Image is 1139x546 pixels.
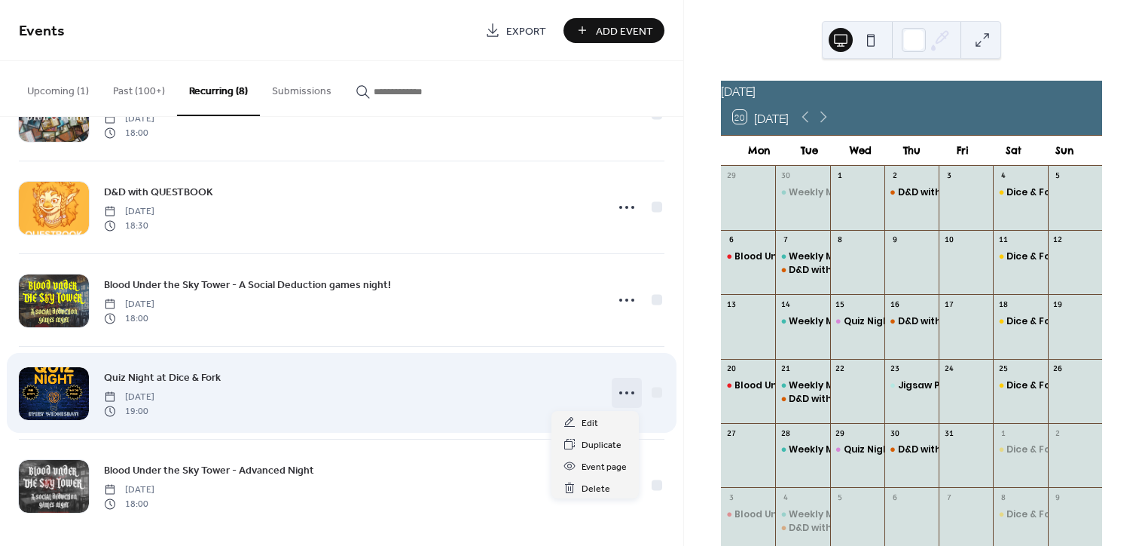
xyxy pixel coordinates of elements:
div: 13 [725,299,737,310]
div: D&D with QUESTBOOK [884,186,939,199]
div: 17 [943,299,954,310]
div: 2 [889,170,900,182]
div: D&D with QUESTBOOK [898,315,1001,328]
span: Duplicate [582,437,621,453]
div: Dice & Fork Saturday Games! [993,315,1047,328]
div: Dice & Fork [DATE] Games! [1006,379,1134,392]
div: Dice & Fork [DATE] Games! [1006,250,1134,263]
div: Weekly MTG Commander Night [775,315,829,328]
div: Weekly MTG Commander Night [775,379,829,392]
div: 25 [997,363,1009,375]
div: 7 [943,492,954,503]
div: D&D with QUESTBOOK [789,393,892,406]
div: 31 [943,428,954,439]
div: 24 [943,363,954,375]
span: [DATE] [104,298,154,311]
span: 19:00 [104,404,154,418]
div: 5 [1052,170,1064,182]
div: 21 [780,363,791,375]
div: 2 [1052,428,1064,439]
div: Weekly MTG Commander Night [789,250,942,263]
span: 18:00 [104,497,154,511]
div: 1 [997,428,1009,439]
div: 6 [725,235,737,246]
div: Thu [886,136,937,166]
div: D&D with QUESTBOOK [775,264,829,277]
div: 1 [835,170,846,182]
div: D&D with QUESTBOOK [884,443,939,456]
div: [DATE] [721,81,1102,99]
span: Delete [582,481,610,497]
div: 3 [725,492,737,503]
div: 8 [997,492,1009,503]
div: Sat [988,136,1040,166]
div: Mon [733,136,784,166]
div: Fri [937,136,988,166]
div: 29 [835,428,846,439]
div: 22 [835,363,846,375]
div: Blood Under the Sky Tower - A Social Deduction games night! [734,379,1032,392]
button: Add Event [563,18,664,43]
button: Recurring (8) [177,61,260,116]
span: Export [506,23,546,39]
span: Blood Under the Sky Tower - A Social Deduction games night! [104,278,391,293]
div: Weekly MTG Commander Night [789,508,942,521]
div: 4 [997,170,1009,182]
div: Dice & Fork Saturday Games! [993,443,1047,456]
div: 28 [780,428,791,439]
div: Quiz Night: Halloween Special! [830,443,884,456]
div: 6 [889,492,900,503]
div: 29 [725,170,737,182]
span: 18:00 [104,311,154,325]
div: 12 [1052,235,1064,246]
div: Dice & Fork [DATE] Games! [1006,443,1134,456]
a: Quiz Night at Dice & Fork [104,369,221,386]
div: 16 [889,299,900,310]
div: 23 [889,363,900,375]
div: Sun [1039,136,1090,166]
span: 18:00 [104,126,154,140]
div: 7 [780,235,791,246]
div: Weekly MTG Commander Night [775,186,829,199]
div: D&D with QUESTBOOK [884,315,939,328]
div: 9 [889,235,900,246]
div: 18 [997,299,1009,310]
div: 8 [835,235,846,246]
div: D&D with QUESTBOOK [789,264,892,277]
div: 26 [1052,363,1064,375]
button: Past (100+) [101,61,177,115]
span: D&D with QUESTBOOK [104,185,213,201]
div: Dice & Fork [DATE] Games! [1006,508,1134,521]
span: Add Event [596,23,653,39]
span: Events [19,17,65,46]
div: 27 [725,428,737,439]
div: Dice & Fork [DATE] Games! [1006,315,1134,328]
div: Weekly MTG Commander Night [789,443,942,456]
div: Blood Under the Sky Tower - Advanced Night [721,250,775,263]
div: Wed [835,136,887,166]
button: Submissions [260,61,344,115]
div: 15 [835,299,846,310]
div: Jigsaw Puzzle Tournament [884,379,939,392]
span: 18:30 [104,219,154,232]
span: [DATE] [104,205,154,219]
div: 14 [780,299,791,310]
div: Dice & Fork Saturday Games! [993,250,1047,263]
div: Weekly MTG Commander Night [775,250,829,263]
div: 5 [835,492,846,503]
div: D&D with QUESTBOOK [775,393,829,406]
div: Weekly MTG Commander Night [789,379,942,392]
span: Quiz Night at Dice & Fork [104,370,221,386]
span: [DATE] [104,112,154,126]
div: Weekly MTG Commander Night [789,186,942,199]
a: Blood Under the Sky Tower - Advanced Night [104,462,314,479]
div: D&D with QUESTBOOK [789,522,892,535]
div: Dice & Fork [DATE] Games! [1006,186,1134,199]
div: Blood Under the Sky Tower - Advanced Night [734,508,951,521]
div: Blood Under the Sky Tower - Advanced Night [721,508,775,521]
div: D&D with QUESTBOOK [775,522,829,535]
div: Jigsaw Puzzle Tournament [898,379,1030,392]
button: 20[DATE] [728,106,794,127]
div: Weekly MTG Commander Night [775,508,829,521]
